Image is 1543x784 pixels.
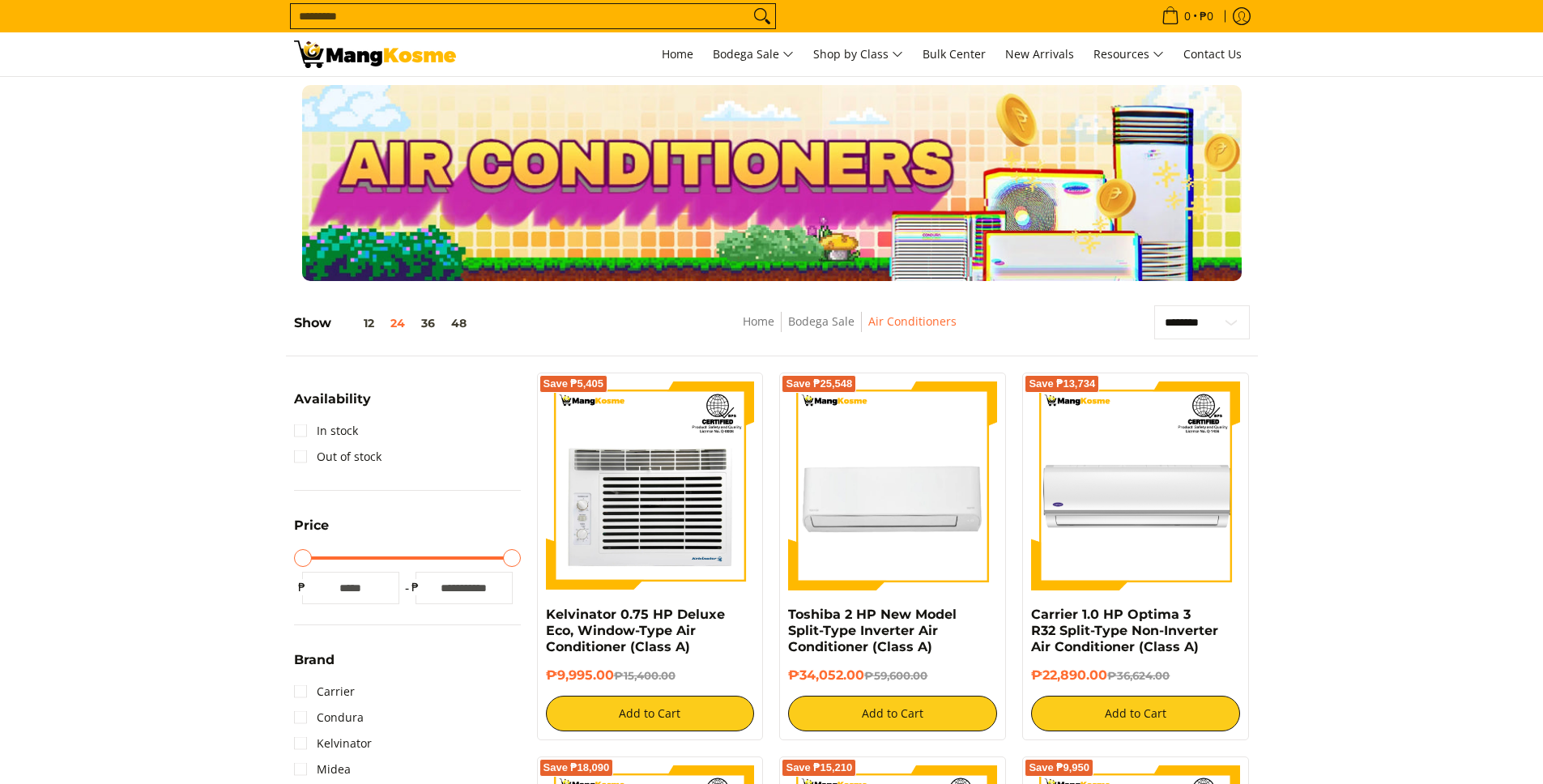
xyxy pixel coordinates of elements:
button: 12 [331,317,382,330]
a: Bulk Center [914,32,994,76]
span: Bulk Center [923,46,986,62]
span: Save ₱18,090 [543,763,610,773]
span: Save ₱15,210 [786,763,852,773]
span: New Arrivals [1005,46,1074,62]
a: New Arrivals [997,32,1082,76]
button: Add to Cart [1031,696,1240,731]
summary: Open [294,393,371,418]
a: Carrier [294,679,355,705]
a: Toshiba 2 HP New Model Split-Type Inverter Air Conditioner (Class A) [788,607,957,654]
a: Midea [294,756,351,782]
span: ₱ [407,579,424,595]
button: 36 [413,317,443,330]
img: Kelvinator 0.75 HP Deluxe Eco, Window-Type Air Conditioner (Class A) [546,381,755,590]
a: Bodega Sale [705,32,802,76]
button: 24 [382,317,413,330]
a: Out of stock [294,444,381,470]
span: ₱0 [1197,11,1216,22]
a: Kelvinator [294,731,372,756]
button: Add to Cart [546,696,755,731]
h6: ₱9,995.00 [546,667,755,684]
span: Save ₱9,950 [1029,763,1089,773]
span: 0 [1182,11,1193,22]
span: Brand [294,654,335,667]
a: Kelvinator 0.75 HP Deluxe Eco, Window-Type Air Conditioner (Class A) [546,607,725,654]
span: Contact Us [1183,46,1242,62]
span: Bodega Sale [713,45,794,65]
h6: ₱22,890.00 [1031,667,1240,684]
nav: Main Menu [472,32,1250,76]
a: Home [654,32,701,76]
a: In stock [294,418,358,444]
a: Contact Us [1175,32,1250,76]
a: Air Conditioners [868,313,957,329]
span: Shop by Class [813,45,903,65]
a: Condura [294,705,364,731]
button: Add to Cart [788,696,997,731]
span: • [1157,7,1218,25]
button: 48 [443,317,475,330]
span: Availability [294,393,371,406]
summary: Open [294,519,329,544]
img: Carrier 1.0 HP Optima 3 R32 Split-Type Non-Inverter Air Conditioner (Class A) [1031,381,1240,590]
del: ₱15,400.00 [614,669,676,682]
a: Home [743,313,774,329]
span: Save ₱25,548 [786,379,852,389]
span: Resources [1093,45,1164,65]
summary: Open [294,654,335,679]
span: Save ₱13,734 [1029,379,1095,389]
span: ₱ [294,579,310,595]
img: Toshiba 2 HP New Model Split-Type Inverter Air Conditioner (Class A) [788,381,997,590]
span: Price [294,519,329,532]
a: Resources [1085,32,1172,76]
span: Save ₱5,405 [543,379,604,389]
h5: Show [294,315,475,331]
a: Bodega Sale [788,313,855,329]
h6: ₱34,052.00 [788,667,997,684]
a: Shop by Class [805,32,911,76]
del: ₱59,600.00 [864,669,927,682]
del: ₱36,624.00 [1107,669,1170,682]
span: Home [662,46,693,62]
button: Search [749,4,775,28]
nav: Breadcrumbs [624,312,1074,348]
img: Bodega Sale Aircon l Mang Kosme: Home Appliances Warehouse Sale [294,40,456,68]
a: Carrier 1.0 HP Optima 3 R32 Split-Type Non-Inverter Air Conditioner (Class A) [1031,607,1218,654]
